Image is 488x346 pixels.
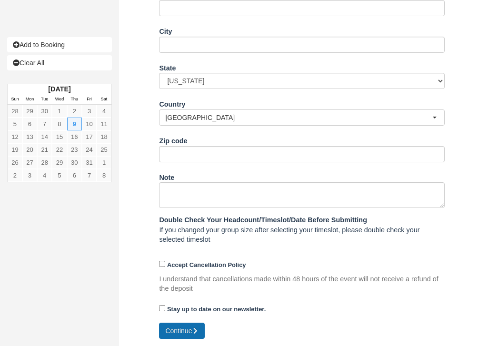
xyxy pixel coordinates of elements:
a: 7 [37,118,52,130]
a: 1 [52,105,67,118]
a: 21 [37,143,52,156]
th: Mon [22,94,37,105]
a: Add to Booking [7,37,112,52]
a: 30 [67,156,82,169]
a: 29 [52,156,67,169]
a: 24 [82,143,97,156]
a: 14 [37,130,52,143]
p: If you changed your group size after selecting your timeslot, please double check your selected t... [159,215,445,245]
a: 4 [97,105,111,118]
th: Sun [8,94,22,105]
button: Continue [159,323,205,339]
a: 16 [67,130,82,143]
a: 8 [52,118,67,130]
a: 9 [67,118,82,130]
th: Sat [97,94,111,105]
p: I understand that cancellations made within 48 hours of the event will not receive a refund of th... [159,274,445,294]
th: Wed [52,94,67,105]
a: 4 [37,169,52,182]
a: 30 [37,105,52,118]
a: 17 [82,130,97,143]
a: 27 [22,156,37,169]
a: 7 [82,169,97,182]
input: Stay up to date on our newsletter. [159,305,165,311]
a: 2 [8,169,22,182]
label: Note [159,169,174,183]
a: 10 [82,118,97,130]
strong: Accept Cancellation Policy [167,261,246,268]
a: 12 [8,130,22,143]
a: 5 [8,118,22,130]
a: 19 [8,143,22,156]
a: 5 [52,169,67,182]
strong: [DATE] [48,85,70,93]
a: 3 [82,105,97,118]
a: 3 [22,169,37,182]
a: 25 [97,143,111,156]
label: Zip code [159,133,187,146]
a: 29 [22,105,37,118]
a: 23 [67,143,82,156]
strong: Stay up to date on our newsletter. [167,306,266,313]
button: [GEOGRAPHIC_DATA] [159,109,445,126]
th: Tue [37,94,52,105]
a: 15 [52,130,67,143]
th: Fri [82,94,97,105]
a: 6 [22,118,37,130]
input: Accept Cancellation Policy [159,261,165,267]
a: 28 [37,156,52,169]
a: 28 [8,105,22,118]
a: 2 [67,105,82,118]
a: 6 [67,169,82,182]
a: 1 [97,156,111,169]
span: [GEOGRAPHIC_DATA] [165,113,432,122]
a: 20 [22,143,37,156]
a: 13 [22,130,37,143]
label: City [159,23,172,37]
a: Clear All [7,55,112,70]
a: 26 [8,156,22,169]
a: 22 [52,143,67,156]
a: 18 [97,130,111,143]
b: Double Check Your Headcount/Timeslot/Date Before Submitting [159,216,367,224]
th: Thu [67,94,82,105]
label: Country [159,96,185,109]
a: 11 [97,118,111,130]
a: 8 [97,169,111,182]
label: State [159,60,176,73]
a: 31 [82,156,97,169]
